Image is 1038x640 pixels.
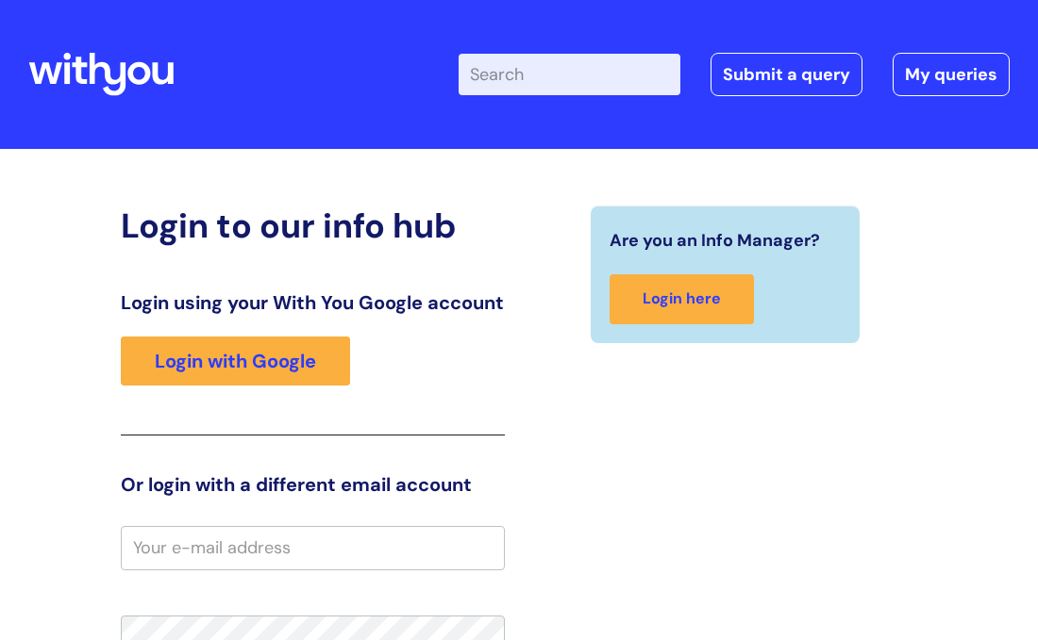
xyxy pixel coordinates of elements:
[711,53,862,96] a: Submit a query
[459,54,680,95] input: Search
[610,225,820,255] span: Are you an Info Manager?
[121,526,505,569] input: Your e-mail address
[121,205,505,246] h2: Login to our info hub
[121,473,505,496] h3: Or login with a different email account
[893,53,1010,96] a: My queries
[610,274,754,324] a: Login here
[121,336,350,386] a: Login with Google
[121,291,505,314] h3: Login using your With You Google account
